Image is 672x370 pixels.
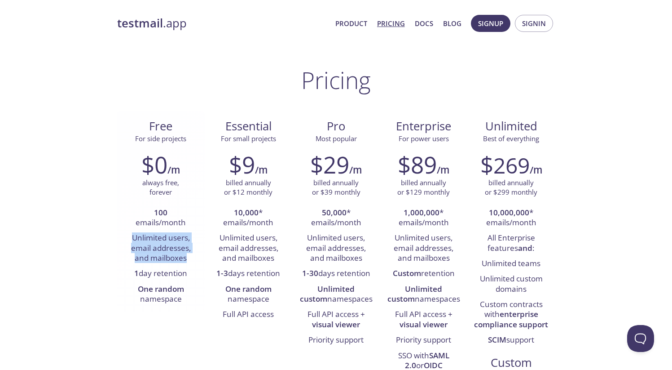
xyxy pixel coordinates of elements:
li: Unlimited teams [474,256,548,272]
h2: $0 [141,151,167,178]
button: Signup [471,15,510,32]
li: * emails/month [299,205,373,231]
li: days retention [299,266,373,281]
span: For power users [399,134,449,143]
span: Best of everything [483,134,539,143]
h2: $89 [398,151,437,178]
span: Essential [212,119,285,134]
strong: 10,000,000 [489,207,529,218]
strong: SCIM [488,334,506,345]
p: billed annually or $299 monthly [485,178,537,197]
p: billed annually or $39 monthly [312,178,360,197]
h1: Pricing [301,67,371,94]
span: Pro [299,119,373,134]
h6: /m [349,162,362,178]
li: namespace [211,282,285,308]
li: Unlimited users, email addresses, and mailboxes [211,231,285,266]
li: emails/month [124,205,198,231]
strong: 1-3 [216,268,228,278]
span: Enterprise [387,119,460,134]
a: Blog [443,18,461,29]
a: testmail.app [117,16,328,31]
span: For side projects [135,134,186,143]
strong: enterprise compliance support [474,309,548,329]
span: Most popular [316,134,357,143]
strong: visual viewer [400,319,448,330]
span: Free [124,119,198,134]
li: retention [387,266,461,281]
span: For small projects [221,134,276,143]
strong: Unlimited custom [300,284,355,304]
span: Unlimited [485,118,537,134]
li: Full API access + [387,307,461,333]
h6: /m [255,162,268,178]
a: Pricing [377,18,405,29]
strong: and [518,243,532,253]
strong: Unlimited custom [387,284,443,304]
p: billed annually or $12 monthly [224,178,272,197]
li: Priority support [387,333,461,348]
li: namespaces [387,282,461,308]
strong: 1 [134,268,139,278]
h2: $ [480,151,530,178]
h6: /m [167,162,180,178]
li: Unlimited users, email addresses, and mailboxes [299,231,373,266]
li: * emails/month [387,205,461,231]
h2: $29 [310,151,349,178]
strong: 1,000,000 [404,207,439,218]
li: Priority support [299,333,373,348]
li: All Enterprise features : [474,231,548,256]
button: Signin [515,15,553,32]
strong: visual viewer [312,319,360,330]
li: Unlimited users, email addresses, and mailboxes [387,231,461,266]
li: Unlimited users, email addresses, and mailboxes [124,231,198,266]
strong: One random [138,284,184,294]
li: day retention [124,266,198,281]
strong: One random [225,284,272,294]
li: Full API access + [299,307,373,333]
strong: 10,000 [234,207,259,218]
li: * emails/month [474,205,548,231]
strong: 1-30 [302,268,318,278]
span: Signin [522,18,546,29]
h2: $9 [229,151,255,178]
li: * emails/month [211,205,285,231]
strong: Custom [393,268,421,278]
li: Custom contracts with [474,297,548,333]
li: support [474,333,548,348]
h6: /m [530,162,542,178]
a: Docs [415,18,433,29]
a: Product [335,18,367,29]
span: Signup [478,18,503,29]
p: billed annually or $129 monthly [397,178,450,197]
iframe: Help Scout Beacon - Open [627,325,654,352]
li: Unlimited custom domains [474,272,548,297]
li: days retention [211,266,285,281]
li: Full API access [211,307,285,322]
strong: 100 [154,207,167,218]
li: namespaces [299,282,373,308]
strong: 50,000 [322,207,347,218]
strong: testmail [117,15,163,31]
span: 269 [493,151,530,180]
h6: /m [437,162,449,178]
p: always free, forever [142,178,179,197]
li: namespace [124,282,198,308]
